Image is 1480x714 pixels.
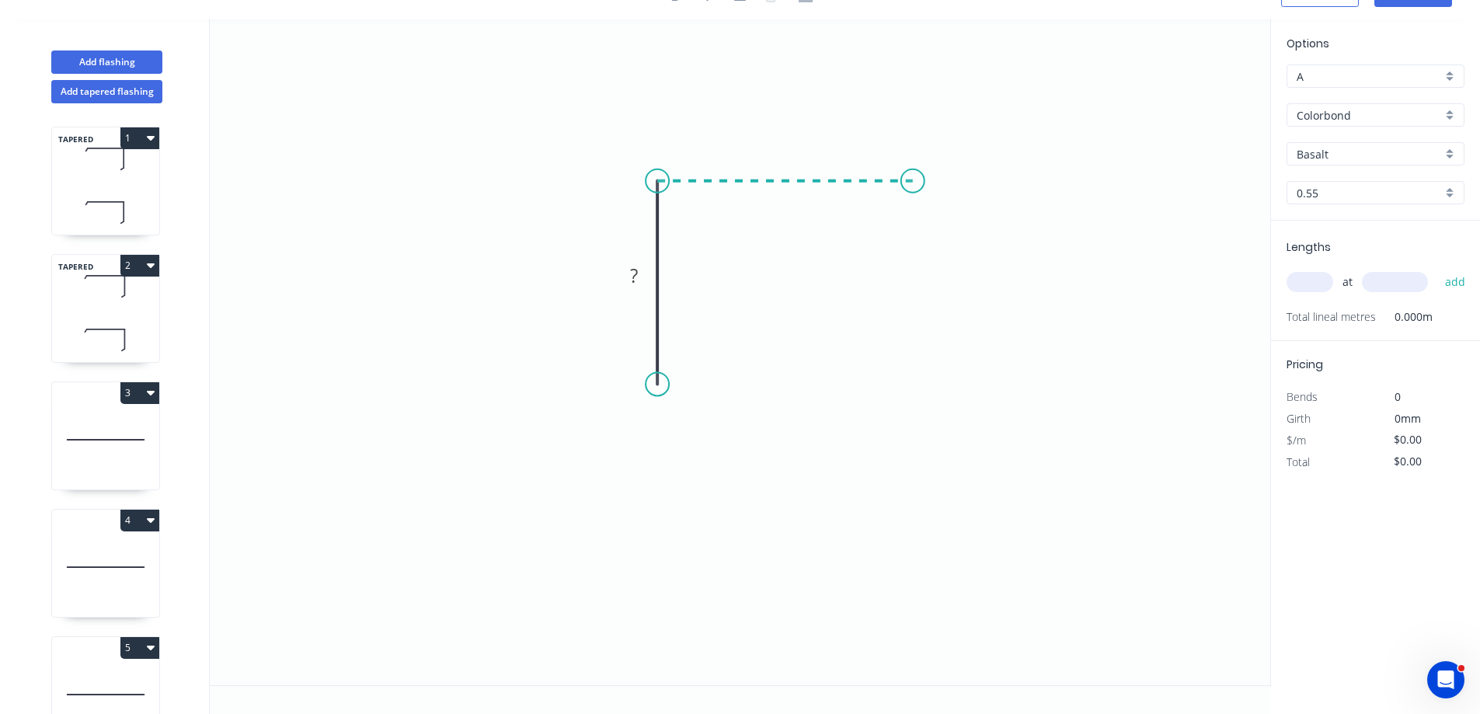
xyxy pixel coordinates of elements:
span: 0mm [1395,411,1421,426]
iframe: Intercom live chat [1427,661,1464,698]
span: Lengths [1287,239,1331,255]
span: Bends [1287,389,1318,404]
button: add [1437,269,1474,295]
span: Options [1287,36,1329,51]
tspan: ? [630,263,638,288]
span: 0 [1395,389,1401,404]
span: Girth [1287,411,1311,426]
span: Total [1287,455,1310,469]
span: 0.000m [1376,306,1433,328]
button: 3 [120,382,159,404]
input: Price level [1297,68,1442,85]
span: $/m [1287,433,1306,448]
span: at [1342,271,1353,293]
svg: 0 [210,19,1270,685]
input: Colour [1297,146,1442,162]
button: 2 [120,255,159,277]
button: 4 [120,510,159,531]
button: 1 [120,127,159,149]
button: 5 [120,637,159,659]
input: Thickness [1297,185,1442,201]
input: Material [1297,107,1442,124]
span: Total lineal metres [1287,306,1376,328]
button: Add flashing [51,51,162,74]
span: Pricing [1287,357,1323,372]
button: Add tapered flashing [51,80,162,103]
